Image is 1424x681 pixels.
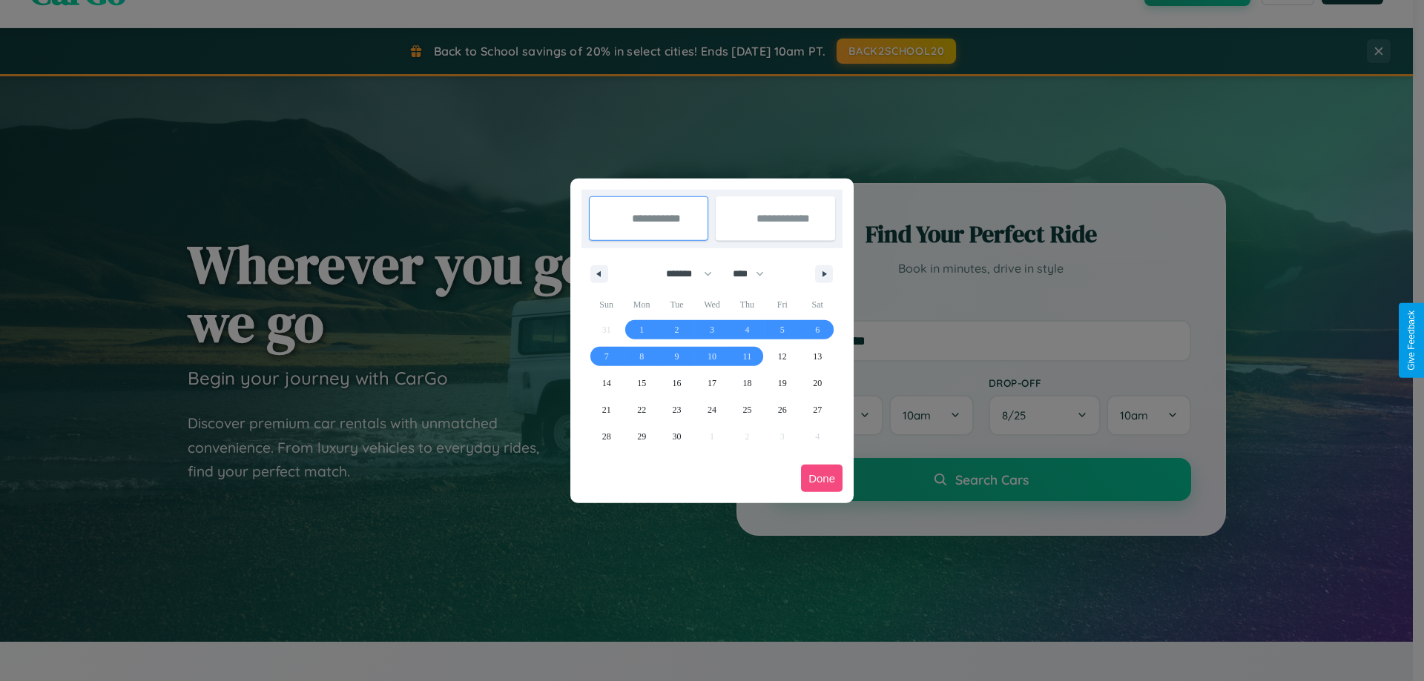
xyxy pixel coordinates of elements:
button: 23 [659,396,694,423]
span: 27 [813,396,822,423]
button: 22 [624,396,659,423]
span: 4 [745,316,749,343]
div: Give Feedback [1406,310,1417,371]
span: 18 [742,370,751,396]
button: 4 [730,316,765,343]
span: 20 [813,370,822,396]
span: 3 [710,316,714,343]
span: Sat [800,293,835,316]
span: 19 [778,370,787,396]
span: 28 [602,423,611,450]
span: 11 [743,343,752,370]
button: 1 [624,316,659,343]
span: Sun [589,293,624,316]
button: 10 [694,343,729,370]
button: 14 [589,370,624,396]
span: 24 [708,396,716,423]
button: 7 [589,343,624,370]
button: 30 [659,423,694,450]
button: 18 [730,370,765,396]
button: 29 [624,423,659,450]
span: 6 [815,316,820,343]
span: 9 [675,343,679,370]
button: 12 [765,343,800,370]
button: 11 [730,343,765,370]
span: 1 [639,316,644,343]
button: 28 [589,423,624,450]
span: 29 [637,423,646,450]
span: 13 [813,343,822,370]
span: 23 [673,396,682,423]
span: 7 [604,343,609,370]
button: 25 [730,396,765,423]
button: 5 [765,316,800,343]
button: 13 [800,343,835,370]
span: 15 [637,370,646,396]
span: Thu [730,293,765,316]
span: 21 [602,396,611,423]
span: 2 [675,316,679,343]
button: 15 [624,370,659,396]
button: 8 [624,343,659,370]
button: 24 [694,396,729,423]
button: 27 [800,396,835,423]
button: 19 [765,370,800,396]
span: 10 [708,343,716,370]
button: 20 [800,370,835,396]
button: 3 [694,316,729,343]
button: 9 [659,343,694,370]
span: 5 [780,316,785,343]
span: Fri [765,293,800,316]
button: 17 [694,370,729,396]
span: 22 [637,396,646,423]
span: 16 [673,370,682,396]
span: Mon [624,293,659,316]
span: 8 [639,343,644,370]
button: 21 [589,396,624,423]
button: 6 [800,316,835,343]
button: Done [801,465,843,492]
span: 12 [778,343,787,370]
span: 25 [742,396,751,423]
span: 26 [778,396,787,423]
span: Wed [694,293,729,316]
button: 16 [659,370,694,396]
span: 30 [673,423,682,450]
span: Tue [659,293,694,316]
button: 26 [765,396,800,423]
span: 14 [602,370,611,396]
button: 2 [659,316,694,343]
span: 17 [708,370,716,396]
